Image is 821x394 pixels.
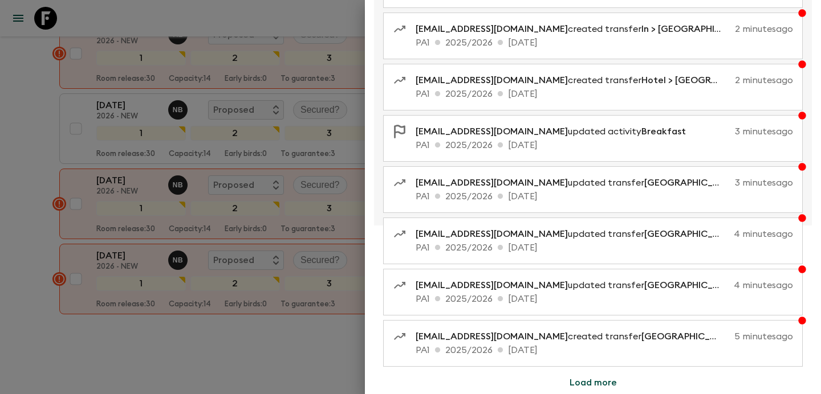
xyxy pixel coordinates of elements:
p: PA1 2025/2026 [DATE] [416,241,793,255]
p: PA1 2025/2026 [DATE] [416,343,793,357]
span: [EMAIL_ADDRESS][DOMAIN_NAME] [416,127,568,136]
p: PA1 2025/2026 [DATE] [416,190,793,203]
p: PA1 2025/2026 [DATE] [416,292,793,306]
p: 3 minutes ago [735,176,793,190]
p: PA1 2025/2026 [DATE] [416,87,793,101]
button: Load more [556,371,631,394]
p: updated transfer [416,278,729,292]
span: [EMAIL_ADDRESS][DOMAIN_NAME] [416,229,568,239]
p: 2 minutes ago [735,22,793,36]
span: [EMAIL_ADDRESS][DOMAIN_NAME] [416,281,568,290]
p: PA1 2025/2026 [DATE] [416,36,793,50]
p: 2 minutes ago [735,73,793,87]
p: created transfer [416,330,730,343]
p: created transfer [416,73,730,87]
p: created transfer [416,22,730,36]
p: 4 minutes ago [734,227,793,241]
p: updated activity [416,125,695,138]
span: Hotel > [GEOGRAPHIC_DATA] [641,76,771,85]
span: [EMAIL_ADDRESS][DOMAIN_NAME] [416,76,568,85]
p: updated transfer [416,227,729,241]
p: 5 minutes ago [734,330,793,343]
p: 3 minutes ago [700,125,793,138]
p: updated transfer [416,176,730,190]
span: [EMAIL_ADDRESS][DOMAIN_NAME] [416,332,568,341]
span: Breakfast [641,127,686,136]
p: PA1 2025/2026 [DATE] [416,138,793,152]
p: 4 minutes ago [734,278,793,292]
span: [EMAIL_ADDRESS][DOMAIN_NAME] [416,178,568,187]
span: [EMAIL_ADDRESS][DOMAIN_NAME] [416,24,568,34]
